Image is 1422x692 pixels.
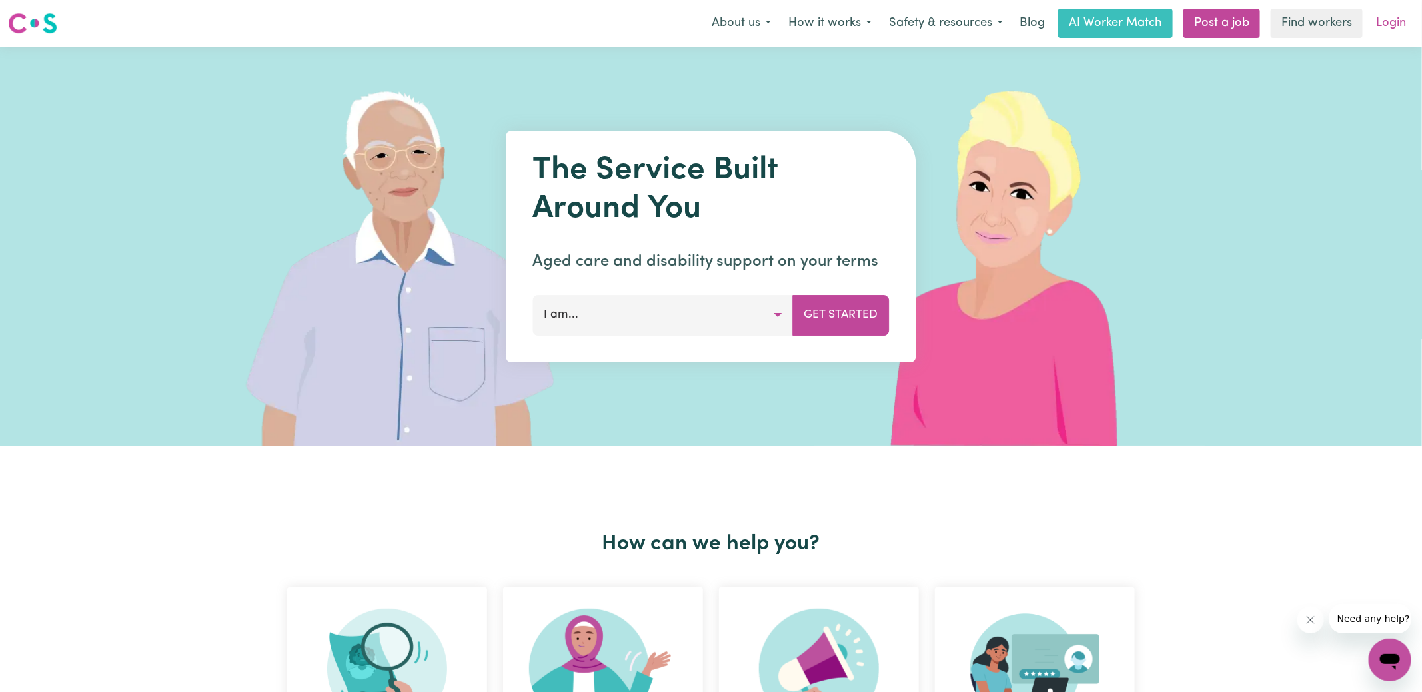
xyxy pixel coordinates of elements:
iframe: Close message [1297,607,1324,633]
h1: The Service Built Around You [533,152,890,228]
button: About us [703,9,780,37]
button: How it works [780,9,880,37]
img: Careseekers logo [8,11,57,35]
iframe: Button to launch messaging window [1369,639,1411,681]
button: Get Started [793,295,890,335]
a: Post a job [1183,9,1260,38]
h2: How can we help you? [279,531,1143,557]
a: Blog [1012,9,1053,38]
button: I am... [533,295,794,335]
a: AI Worker Match [1058,9,1173,38]
p: Aged care and disability support on your terms [533,250,890,274]
a: Login [1368,9,1414,38]
a: Careseekers logo [8,8,57,39]
iframe: Message from company [1329,604,1411,633]
a: Find workers [1271,9,1363,38]
button: Safety & resources [880,9,1012,37]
